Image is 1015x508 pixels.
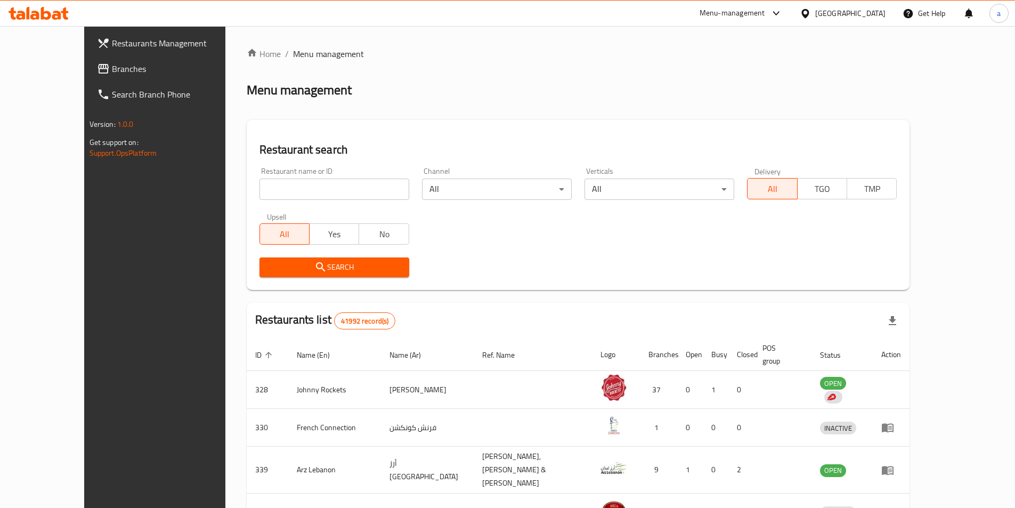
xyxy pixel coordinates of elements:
input: Search for restaurant name or ID.. [259,179,409,200]
span: a [997,7,1001,19]
td: 1 [677,447,703,494]
span: No [363,227,404,242]
span: Version: [90,117,116,131]
div: Menu [881,464,901,477]
a: Search Branch Phone [88,82,254,107]
td: 37 [640,371,677,409]
span: TMP [851,181,892,197]
td: 0 [703,409,728,447]
img: French Connection [600,412,627,439]
span: 1.0.0 [117,117,134,131]
td: 328 [247,371,288,409]
label: Delivery [754,167,781,175]
button: TGO [797,178,847,199]
a: Restaurants Management [88,30,254,56]
a: Branches [88,56,254,82]
td: 0 [677,371,703,409]
span: Search Branch Phone [112,88,245,101]
button: TMP [847,178,897,199]
div: Menu-management [700,7,765,20]
td: [PERSON_NAME],[PERSON_NAME] & [PERSON_NAME] [474,447,592,494]
td: أرز [GEOGRAPHIC_DATA] [381,447,474,494]
span: Name (Ar) [389,349,435,361]
a: Home [247,47,281,60]
nav: breadcrumb [247,47,910,60]
th: Closed [728,338,754,371]
span: Ref. Name [482,349,529,361]
td: Arz Lebanon [288,447,381,494]
td: 0 [728,371,754,409]
td: فرنش كونكشن [381,409,474,447]
button: No [359,223,409,245]
span: Name (En) [297,349,344,361]
span: Branches [112,62,245,75]
span: Menu management [293,47,364,60]
span: INACTIVE [820,422,856,434]
td: [PERSON_NAME] [381,371,474,409]
h2: Menu management [247,82,352,99]
td: 0 [703,447,728,494]
th: Busy [703,338,728,371]
div: All [584,179,734,200]
div: Indicates that the vendor menu management has been moved to DH Catalog service [824,391,842,404]
td: 1 [703,371,728,409]
span: All [264,227,305,242]
span: OPEN [820,464,846,477]
li: / [285,47,289,60]
span: POS group [762,342,799,367]
h2: Restaurant search [259,142,897,158]
th: Action [873,338,910,371]
td: French Connection [288,409,381,447]
span: Get support on: [90,135,139,149]
label: Upsell [267,213,287,220]
img: Arz Lebanon [600,455,627,481]
div: Menu [881,421,901,434]
span: 41992 record(s) [335,316,395,326]
span: Yes [314,227,355,242]
img: delivery hero logo [826,392,836,402]
button: Yes [309,223,359,245]
div: All [422,179,572,200]
td: 0 [728,409,754,447]
span: TGO [802,181,843,197]
td: 339 [247,447,288,494]
td: 2 [728,447,754,494]
span: Status [820,349,855,361]
td: 330 [247,409,288,447]
span: Restaurants Management [112,37,245,50]
span: All [752,181,793,197]
span: OPEN [820,377,846,390]
span: Search [268,261,401,274]
button: All [747,178,797,199]
h2: Restaurants list [255,312,396,329]
div: Export file [880,308,905,334]
td: 0 [677,409,703,447]
td: 9 [640,447,677,494]
div: INACTIVE [820,422,856,434]
th: Branches [640,338,677,371]
div: [GEOGRAPHIC_DATA] [815,7,886,19]
td: 1 [640,409,677,447]
a: Support.OpsPlatform [90,146,157,160]
div: OPEN [820,464,846,477]
button: Search [259,257,409,277]
span: ID [255,349,275,361]
div: Total records count [334,312,395,329]
button: All [259,223,310,245]
th: Logo [592,338,640,371]
img: Johnny Rockets [600,374,627,401]
th: Open [677,338,703,371]
td: Johnny Rockets [288,371,381,409]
